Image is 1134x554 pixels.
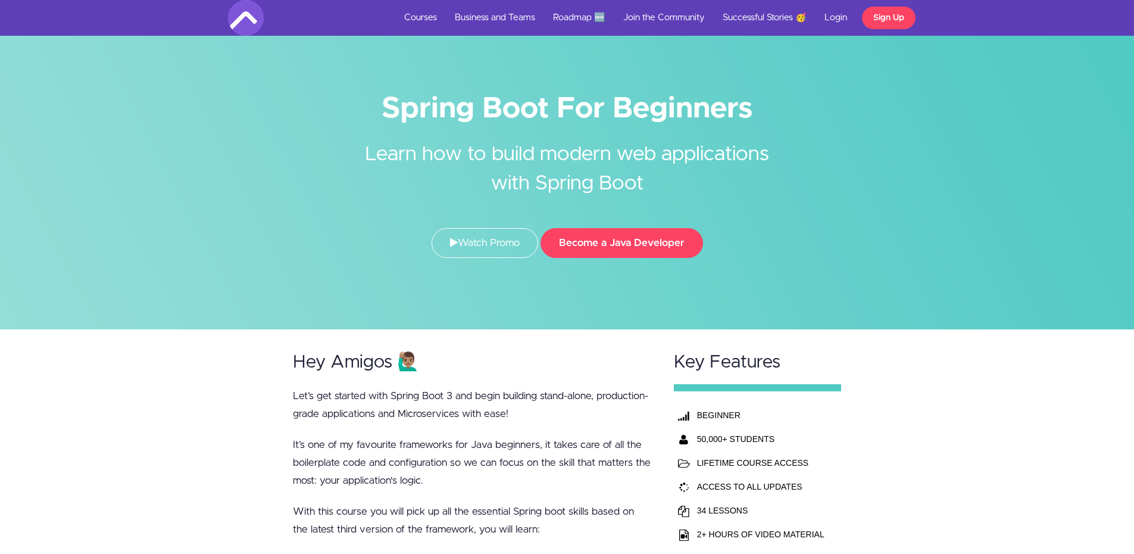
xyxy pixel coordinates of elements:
h2: Learn how to build modern web applications with Spring Boot [344,122,791,198]
td: 34 LESSONS [694,499,827,522]
td: LIFETIME COURSE ACCESS [694,451,827,475]
p: Let’s get started with Spring Boot 3 and begin building stand-alone, production-grade application... [293,387,651,423]
h2: Hey Amigos 🙋🏽‍♂️ [293,353,651,372]
a: Watch Promo [432,228,538,258]
th: 50,000+ STUDENTS [694,427,827,451]
h2: Key Features [674,353,842,372]
a: Sign Up [862,7,916,29]
td: 2+ HOURS OF VIDEO MATERIAL [694,522,827,546]
th: BEGINNER [694,403,827,427]
td: ACCESS TO ALL UPDATES [694,475,827,499]
button: Become a Java Developer [541,228,703,258]
p: It’s one of my favourite frameworks for Java beginners, it takes care of all the boilerplate code... [293,436,651,490]
h1: Spring Boot For Beginners [228,95,907,122]
p: With this course you will pick up all the essential Spring boot skills based on the latest third ... [293,503,651,539]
